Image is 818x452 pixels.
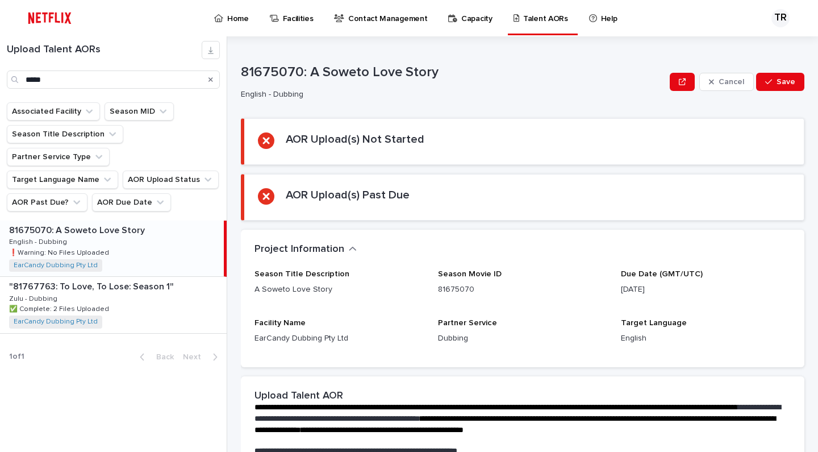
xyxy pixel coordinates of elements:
[14,262,98,269] a: EarCandy Dubbing Pty Ltd
[23,7,77,30] img: ifQbXi3ZQGMSEF7WDB7W
[7,44,202,56] h1: Upload Talent AORs
[438,333,608,345] p: Dubbing
[92,193,171,212] button: AOR Due Date
[9,223,147,236] p: 81675070: A Soweto Love Story
[699,73,754,91] button: Cancel
[621,284,791,296] p: [DATE]
[123,171,219,189] button: AOR Upload Status
[621,333,791,345] p: English
[241,64,665,81] p: 81675070: A Soweto Love Story
[9,247,111,257] p: ❗️Warning: No Files Uploaded
[14,318,98,326] a: EarCandy Dubbing Pty Ltd
[286,132,424,146] h2: AOR Upload(s) Not Started
[254,284,424,296] p: A Soweto Love Story
[9,236,69,246] p: English - Dubbing
[178,352,227,362] button: Next
[438,319,497,327] span: Partner Service
[756,73,804,91] button: Save
[254,243,344,256] h2: Project Information
[9,279,176,292] p: "81767763: To Love, To Lose: Season 1"
[438,284,608,296] p: 81675070
[719,78,744,86] span: Cancel
[254,390,343,403] h2: Upload Talent AOR
[254,243,357,256] button: Project Information
[254,319,306,327] span: Facility Name
[621,270,703,278] span: Due Date (GMT/UTC)
[9,293,60,303] p: Zulu - Dubbing
[777,78,795,86] span: Save
[438,270,502,278] span: Season Movie ID
[771,9,790,27] div: TR
[7,148,110,166] button: Partner Service Type
[131,352,178,362] button: Back
[7,193,87,212] button: AOR Past Due?
[621,319,687,327] span: Target Language
[7,71,220,89] input: Search
[254,270,349,278] span: Season Title Description
[7,102,100,121] button: Associated Facility
[254,333,424,345] p: EarCandy Dubbing Pty Ltd
[7,171,118,189] button: Target Language Name
[241,90,661,99] p: English - Dubbing
[149,353,174,361] span: Back
[9,303,111,313] p: ✅ Complete: 2 Files Uploaded
[286,188,410,202] h2: AOR Upload(s) Past Due
[183,353,208,361] span: Next
[7,125,123,143] button: Season Title Description
[105,102,174,121] button: Season MID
